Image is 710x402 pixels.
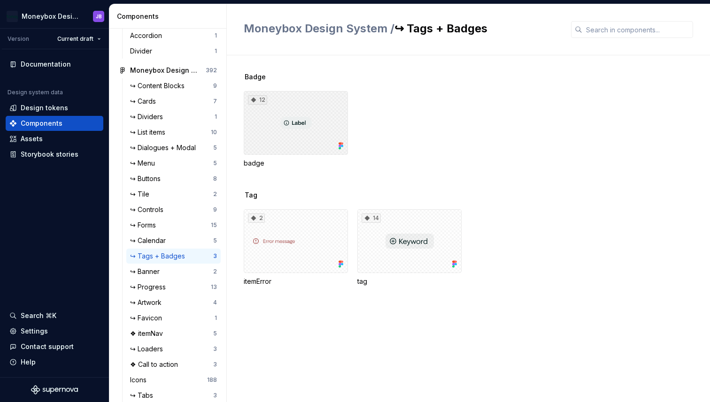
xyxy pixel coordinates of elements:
[6,355,103,370] button: Help
[8,89,63,96] div: Design system data
[213,361,217,368] div: 3
[130,344,167,354] div: ↪ Loaders
[21,134,43,144] div: Assets
[21,357,36,367] div: Help
[21,119,62,128] div: Components
[130,128,169,137] div: ↪ List items
[213,175,217,182] div: 8
[130,174,164,183] div: ↪ Buttons
[126,28,221,43] a: Accordion1
[130,220,160,230] div: ↪ Forms
[126,249,221,264] a: ↪ Tags + Badges3
[126,311,221,326] a: ↪ Favicon1
[7,11,18,22] img: c17557e8-ebdc-49e2-ab9e-7487adcf6d53.png
[213,144,217,152] div: 5
[215,314,217,322] div: 1
[6,57,103,72] a: Documentation
[130,375,150,385] div: Icons
[357,277,462,286] div: tag
[130,360,182,369] div: ❖ Call to action
[213,237,217,244] div: 5
[357,209,462,286] div: 14tag
[362,213,381,223] div: 14
[6,100,103,115] a: Design tokens
[126,372,221,387] a: Icons188
[126,187,221,202] a: ↪ Tile2
[126,341,221,356] a: ↪ Loaders3
[215,47,217,55] div: 1
[126,94,221,109] a: ↪ Cards7
[126,202,221,217] a: ↪ Controls9
[6,324,103,339] a: Settings
[244,209,348,286] div: 2itemError
[117,12,223,21] div: Components
[130,31,166,40] div: Accordion
[126,140,221,155] a: ↪ Dialogues + Modal5
[215,32,217,39] div: 1
[130,236,170,245] div: ↪ Calendar
[2,6,107,26] button: Moneybox Design SystemJB
[126,264,221,279] a: ↪ Banner2
[244,159,348,168] div: badge
[6,308,103,323] button: Search ⌘K
[8,35,29,43] div: Version
[213,299,217,306] div: 4
[248,213,265,223] div: 2
[211,129,217,136] div: 10
[21,150,78,159] div: Storybook stories
[245,72,266,82] span: Badge
[130,298,165,307] div: ↪ Artwork
[115,63,221,78] a: Moneybox Design System392
[126,218,221,233] a: ↪ Forms15
[6,116,103,131] a: Components
[22,12,82,21] div: Moneybox Design System
[126,233,221,248] a: ↪ Calendar5
[6,339,103,354] button: Contact support
[126,357,221,372] a: ❖ Call to action3
[207,376,217,384] div: 188
[206,67,217,74] div: 392
[130,97,160,106] div: ↪ Cards
[21,311,56,320] div: Search ⌘K
[248,95,267,105] div: 12
[126,44,221,59] a: Divider1
[126,280,221,295] a: ↪ Progress13
[213,345,217,353] div: 3
[6,131,103,146] a: Assets
[57,35,93,43] span: Current draft
[53,32,105,46] button: Current draft
[126,326,221,341] a: ❖ itemNav5
[213,252,217,260] div: 3
[126,156,221,171] a: ↪ Menu5
[130,66,200,75] div: Moneybox Design System
[130,329,167,338] div: ❖ itemNav
[130,282,170,292] div: ↪ Progress
[130,391,157,400] div: ↪ Tabs
[213,392,217,399] div: 3
[130,46,156,56] div: Divider
[126,109,221,124] a: ↪ Dividers1
[130,251,189,261] div: ↪ Tags + Badges
[582,21,693,38] input: Search in components...
[244,22,394,35] span: Moneybox Design System /
[21,103,68,113] div: Design tokens
[211,221,217,229] div: 15
[244,91,348,168] div: 12badge
[130,267,163,276] div: ↪ Banner
[211,283,217,291] div: 13
[130,143,200,152] div: ↪ Dialogues + Modal
[126,295,221,310] a: ↪ Artwork4
[21,326,48,336] div: Settings
[213,159,217,167] div: 5
[213,268,217,275] div: 2
[244,21,560,36] h2: ↪ Tags + Badges
[130,313,166,323] div: ↪ Favicon
[244,277,348,286] div: itemError
[21,60,71,69] div: Documentation
[213,98,217,105] div: 7
[126,171,221,186] a: ↪ Buttons8
[130,81,188,91] div: ↪ Content Blocks
[96,13,102,20] div: JB
[31,385,78,394] a: Supernova Logo
[126,78,221,93] a: ↪ Content Blocks9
